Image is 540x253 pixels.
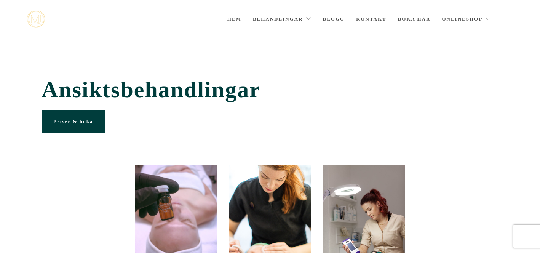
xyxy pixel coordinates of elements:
[42,77,498,103] span: Ansiktsbehandlingar
[27,11,45,28] img: mjstudio
[53,118,93,124] span: Priser & boka
[42,110,105,133] a: Priser & boka
[27,11,45,28] a: mjstudio mjstudio mjstudio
